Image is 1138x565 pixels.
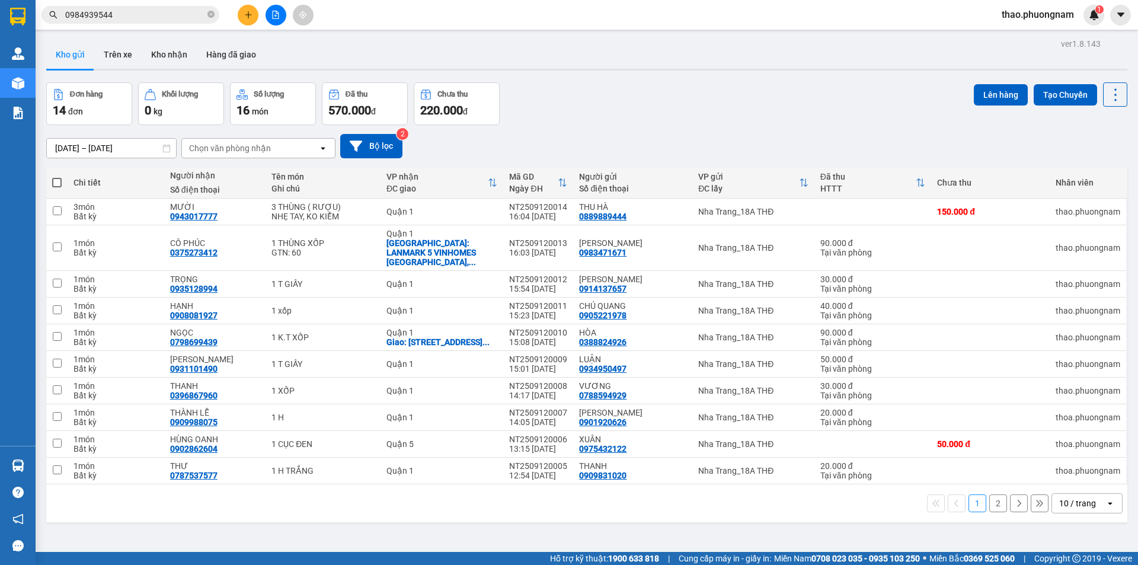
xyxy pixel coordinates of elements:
[162,90,198,98] div: Khối lượng
[579,408,686,417] div: NGỌC ĐĂNG
[968,494,986,512] button: 1
[207,9,215,21] span: close-circle
[46,82,132,125] button: Đơn hàng14đơn
[1056,466,1120,475] div: thoa.phuongnam
[509,444,567,454] div: 13:15 [DATE]
[65,8,205,21] input: Tìm tên, số ĐT hoặc mã đơn
[73,248,158,257] div: Bất kỳ
[271,466,375,475] div: 1 H TRẮNG
[550,552,659,565] span: Hỗ trợ kỹ thuật:
[170,212,218,221] div: 0943017777
[170,328,260,337] div: NGỌC
[964,554,1015,563] strong: 0369 525 060
[271,202,375,212] div: 3 THÙNG ( RƯỢU)
[170,185,260,194] div: Số điện thoại
[820,391,926,400] div: Tại văn phòng
[73,337,158,347] div: Bất kỳ
[579,391,626,400] div: 0788594929
[509,212,567,221] div: 16:04 [DATE]
[1056,439,1120,449] div: thoa.phuongnam
[820,172,916,181] div: Đã thu
[271,333,375,342] div: 1 K.T XỐP
[820,364,926,374] div: Tại văn phòng
[820,417,926,427] div: Tại văn phòng
[170,471,218,480] div: 0787537577
[293,5,314,25] button: aim
[579,355,686,364] div: LUẬN
[12,459,24,472] img: warehouse-icon
[1056,207,1120,216] div: thao.phuongnam
[820,328,926,337] div: 90.000 đ
[579,435,686,444] div: XUÂN
[509,364,567,374] div: 15:01 [DATE]
[154,107,162,116] span: kg
[271,184,375,193] div: Ghi chú
[12,77,24,90] img: warehouse-icon
[170,391,218,400] div: 0396867960
[189,142,271,154] div: Chọn văn phòng nhận
[414,82,500,125] button: Chưa thu220.000đ
[386,279,497,289] div: Quận 1
[937,439,1044,449] div: 50.000 đ
[207,11,215,18] span: close-circle
[509,435,567,444] div: NT2509120006
[608,554,659,563] strong: 1900 633 818
[820,238,926,248] div: 90.000 đ
[1056,413,1120,422] div: thoa.phuongnam
[579,184,686,193] div: Số điện thoại
[318,143,328,153] svg: open
[299,11,307,19] span: aim
[271,11,280,19] span: file-add
[386,386,497,395] div: Quận 1
[509,311,567,320] div: 15:23 [DATE]
[170,444,218,454] div: 0902862604
[145,103,151,117] span: 0
[1034,84,1097,106] button: Tạo Chuyến
[698,466,808,475] div: Nha Trang_18A THĐ
[579,248,626,257] div: 0983471671
[820,337,926,347] div: Tại văn phòng
[271,359,375,369] div: 1 T GIẤY
[579,364,626,374] div: 0934950497
[509,184,558,193] div: Ngày ĐH
[70,90,103,98] div: Đơn hàng
[420,103,463,117] span: 220.000
[463,107,468,116] span: đ
[73,284,158,293] div: Bất kỳ
[579,202,686,212] div: THU HÀ
[579,417,626,427] div: 0901920626
[509,238,567,248] div: NT2509120013
[328,103,371,117] span: 570.000
[1089,9,1099,20] img: icon-new-feature
[698,413,808,422] div: Nha Trang_18A THĐ
[170,381,260,391] div: THANH
[698,184,798,193] div: ĐC lấy
[1105,499,1115,508] svg: open
[503,167,573,199] th: Toggle SortBy
[509,461,567,471] div: NT2509120005
[386,328,497,337] div: Quận 1
[170,337,218,347] div: 0798699439
[197,40,266,69] button: Hàng đã giao
[1024,552,1025,565] span: |
[386,172,488,181] div: VP nhận
[12,540,24,551] span: message
[820,461,926,471] div: 20.000 đ
[1110,5,1131,25] button: caret-down
[820,248,926,257] div: Tại văn phòng
[73,328,158,337] div: 1 món
[509,381,567,391] div: NT2509120008
[579,461,686,471] div: THANH
[509,417,567,427] div: 14:05 [DATE]
[73,238,158,248] div: 1 món
[579,212,626,221] div: 0889889444
[579,444,626,454] div: 0975432122
[509,284,567,293] div: 15:54 [DATE]
[820,301,926,311] div: 40.000 đ
[73,444,158,454] div: Bất kỳ
[170,202,260,212] div: MƯỜI
[1056,279,1120,289] div: thao.phuongnam
[386,439,497,449] div: Quận 5
[820,381,926,391] div: 30.000 đ
[170,284,218,293] div: 0935128994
